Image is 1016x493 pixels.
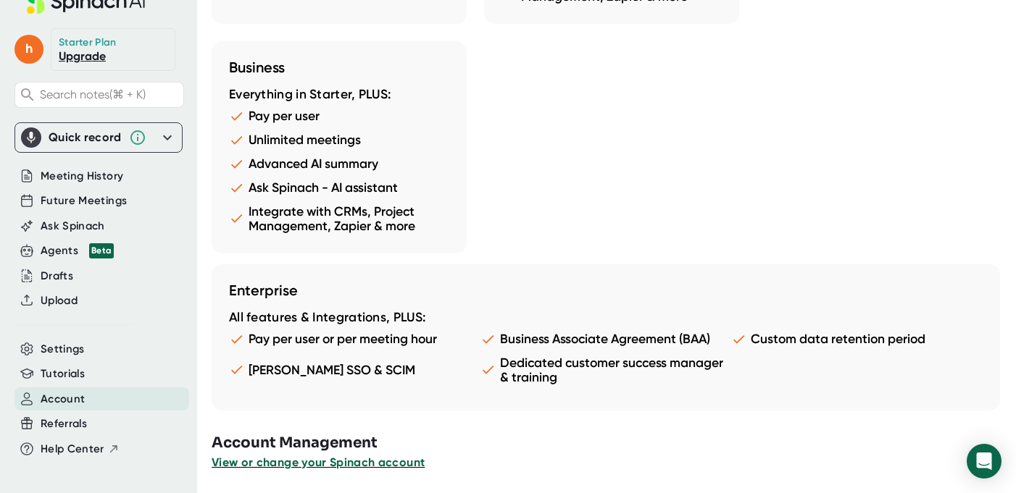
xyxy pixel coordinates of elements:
[41,243,114,259] div: Agents
[41,168,123,185] button: Meeting History
[41,243,114,259] button: Agents Beta
[480,332,732,347] li: Business Associate Agreement (BAA)
[49,130,122,145] div: Quick record
[229,132,449,148] li: Unlimited meetings
[229,156,449,172] li: Advanced AI summary
[229,310,983,326] div: All features & Integrations, PLUS:
[967,444,1002,479] div: Open Intercom Messenger
[731,332,983,347] li: Custom data retention period
[89,243,114,258] div: Beta
[41,218,105,235] button: Ask Spinach
[212,432,1016,454] h3: Account Management
[229,87,449,103] div: Everything in Starter, PLUS:
[229,180,449,195] li: Ask Spinach - AI assistant
[41,341,85,358] button: Settings
[41,441,104,458] span: Help Center
[229,332,480,347] li: Pay per user or per meeting hour
[59,49,106,63] a: Upgrade
[21,123,176,152] div: Quick record
[59,36,117,49] div: Starter Plan
[41,193,127,209] button: Future Meetings
[41,416,87,432] button: Referrals
[212,455,425,469] span: View or change your Spinach account
[212,454,425,471] button: View or change your Spinach account
[41,268,73,285] button: Drafts
[229,109,449,124] li: Pay per user
[40,88,146,101] span: Search notes (⌘ + K)
[229,204,449,233] li: Integrate with CRMs, Project Management, Zapier & more
[229,59,449,76] h3: Business
[41,391,85,408] button: Account
[229,355,480,384] li: [PERSON_NAME] SSO & SCIM
[229,282,983,299] h3: Enterprise
[14,35,43,64] span: h
[480,355,732,384] li: Dedicated customer success manager & training
[41,292,78,309] button: Upload
[41,366,85,382] button: Tutorials
[41,441,120,458] button: Help Center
